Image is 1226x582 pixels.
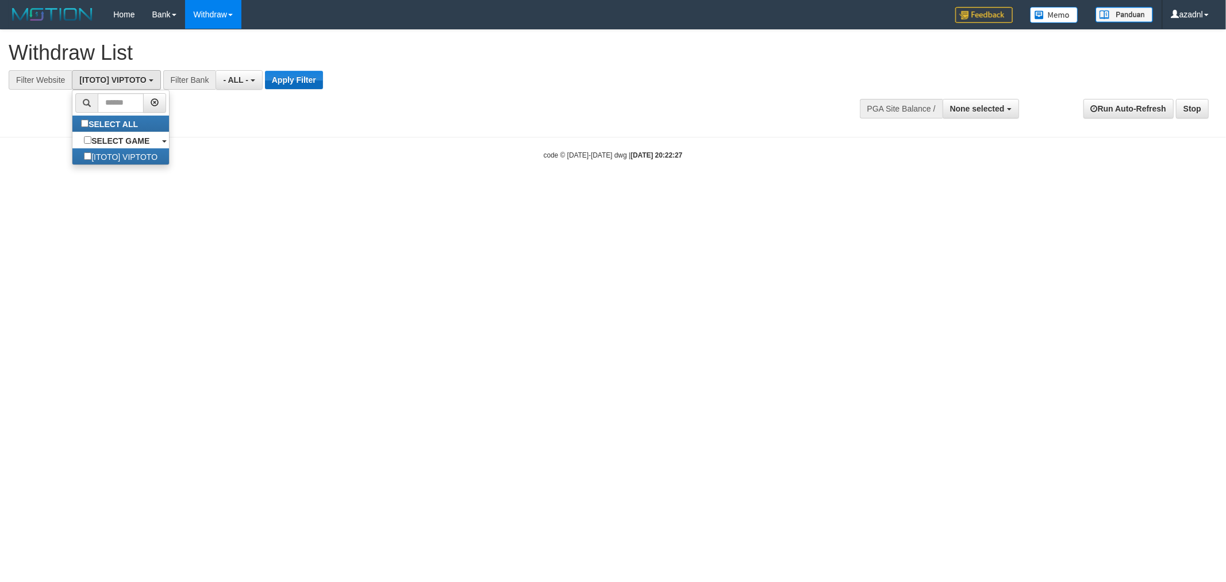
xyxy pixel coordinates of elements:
[265,71,323,89] button: Apply Filter
[631,151,682,159] strong: [DATE] 20:22:27
[1176,99,1209,118] a: Stop
[9,70,72,90] div: Filter Website
[544,151,683,159] small: code © [DATE]-[DATE] dwg |
[223,75,248,85] span: - ALL -
[955,7,1013,23] img: Feedback.jpg
[84,152,91,160] input: [ITOTO] VIPTOTO
[1096,7,1153,22] img: panduan.png
[9,41,806,64] h1: Withdraw List
[72,132,169,148] a: SELECT GAME
[1030,7,1078,23] img: Button%20Memo.svg
[72,70,160,90] button: [ITOTO] VIPTOTO
[943,99,1019,118] button: None selected
[1083,99,1174,118] a: Run Auto-Refresh
[9,6,96,23] img: MOTION_logo.png
[216,70,262,90] button: - ALL -
[860,99,943,118] div: PGA Site Balance /
[91,136,149,145] b: SELECT GAME
[163,70,216,90] div: Filter Bank
[950,104,1005,113] span: None selected
[81,120,89,127] input: SELECT ALL
[79,75,146,85] span: [ITOTO] VIPTOTO
[72,116,149,132] label: SELECT ALL
[84,136,91,144] input: SELECT GAME
[72,148,169,164] label: [ITOTO] VIPTOTO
